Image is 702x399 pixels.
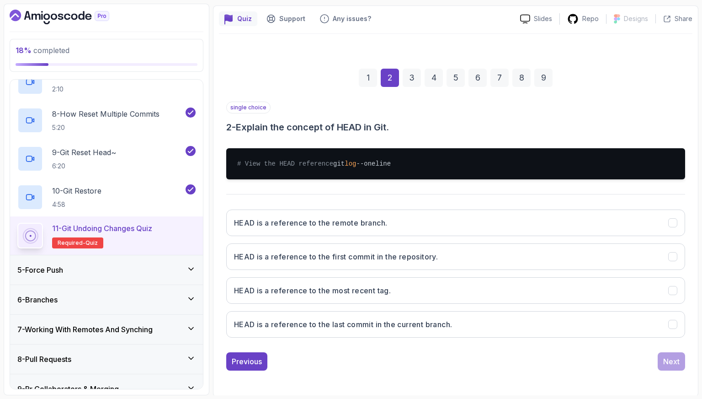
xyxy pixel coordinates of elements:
div: 3 [403,69,421,87]
h3: HEAD is a reference to the first commit in the repository. [234,251,438,262]
button: Previous [226,352,267,371]
button: Feedback button [314,11,377,26]
p: Quiz [237,14,252,23]
button: Support button [261,11,311,26]
div: 9 [534,69,553,87]
h3: HEAD is a reference to the most recent tag. [234,285,391,296]
button: quiz button [219,11,257,26]
button: 8-Pull Requests [10,345,203,374]
button: 10-Git Restore4:58 [17,184,196,210]
p: Designs [624,14,648,23]
button: 7-Which Git Reset Flag I Use2:10 [17,69,196,95]
div: 6 [468,69,487,87]
div: 5 [447,69,465,87]
h3: 2 - Explain the concept of HEAD in Git. [226,121,685,134]
p: Repo [582,14,599,23]
button: Next [658,352,685,371]
button: 11-Git Undoing Changes QuizRequired-quiz [17,223,196,248]
h3: 5 - Force Push [17,264,63,275]
h3: HEAD is a reference to the remote branch. [234,217,387,228]
button: 7-Working With Remotes And Synching [10,315,203,344]
h3: 7 - Working With Remotes And Synching [17,324,153,335]
p: 11 - Git Undoing Changes Quiz [52,223,152,234]
p: 5:20 [52,123,160,132]
span: # View the HEAD reference [237,160,333,167]
p: Any issues? [333,14,371,23]
button: HEAD is a reference to the first commit in the repository. [226,243,685,270]
a: Slides [513,14,559,24]
p: Slides [534,14,552,23]
div: 2 [381,69,399,87]
button: 5-Force Push [10,255,203,285]
span: 18 % [16,46,32,55]
h3: 6 - Branches [17,294,58,305]
pre: git --oneline [226,148,685,179]
a: Dashboard [10,10,130,24]
div: 7 [490,69,509,87]
p: 9 - Git Reset Head~ [52,147,116,158]
a: Repo [560,13,606,25]
button: 8-How Reset Multiple Commits5:20 [17,108,196,133]
p: 6:20 [52,162,116,171]
p: 2:10 [52,85,152,94]
p: Share [675,14,692,23]
h3: 8 - Pull Requests [17,354,71,365]
p: 4:58 [52,200,101,209]
button: HEAD is a reference to the most recent tag. [226,277,685,304]
div: Previous [232,356,262,367]
h3: HEAD is a reference to the last commit in the current branch. [234,319,452,330]
p: Support [279,14,305,23]
span: completed [16,46,69,55]
p: 10 - Git Restore [52,185,101,196]
div: 4 [425,69,443,87]
button: 9-Git Reset Head~6:20 [17,146,196,172]
span: Required- [58,239,85,247]
div: 1 [359,69,377,87]
span: quiz [85,239,98,247]
div: Next [663,356,680,367]
h3: 9 - Pr Collaborators & Merging [17,383,119,394]
p: single choice [226,102,271,113]
p: 8 - How Reset Multiple Commits [52,108,160,119]
button: HEAD is a reference to the remote branch. [226,210,685,236]
button: Share [655,14,692,23]
button: 6-Branches [10,285,203,314]
button: HEAD is a reference to the last commit in the current branch. [226,311,685,338]
div: 8 [512,69,531,87]
span: log [345,160,356,167]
